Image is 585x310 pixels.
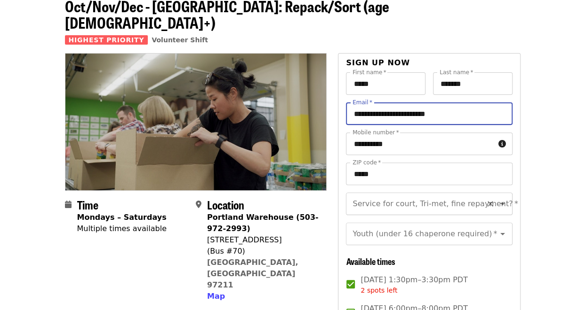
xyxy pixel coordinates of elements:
[207,196,244,213] span: Location
[361,274,467,295] span: [DATE] 1:30pm–3:30pm PDT
[207,213,319,233] strong: Portland Warehouse (503-972-2993)
[484,197,497,210] button: Clear
[65,200,72,209] i: calendar icon
[346,72,425,95] input: First name
[196,200,201,209] i: map-marker-alt icon
[346,58,410,67] span: Sign up now
[353,160,381,165] label: ZIP code
[65,35,148,45] span: Highest Priority
[496,227,509,240] button: Open
[433,72,513,95] input: Last name
[207,246,319,257] div: (Bus #70)
[361,287,397,294] span: 2 spots left
[346,102,512,125] input: Email
[77,196,98,213] span: Time
[152,36,208,44] a: Volunteer Shift
[498,139,506,148] i: circle-info icon
[207,258,298,289] a: [GEOGRAPHIC_DATA], [GEOGRAPHIC_DATA] 97211
[353,70,386,75] label: First name
[77,223,167,234] div: Multiple times available
[496,197,509,210] button: Open
[207,234,319,246] div: [STREET_ADDRESS]
[65,54,327,190] img: Oct/Nov/Dec - Portland: Repack/Sort (age 8+) organized by Oregon Food Bank
[440,70,473,75] label: Last name
[353,130,399,135] label: Mobile number
[207,291,225,302] button: Map
[346,132,494,155] input: Mobile number
[77,213,167,222] strong: Mondays – Saturdays
[353,100,372,105] label: Email
[346,163,512,185] input: ZIP code
[207,292,225,301] span: Map
[346,255,395,267] span: Available times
